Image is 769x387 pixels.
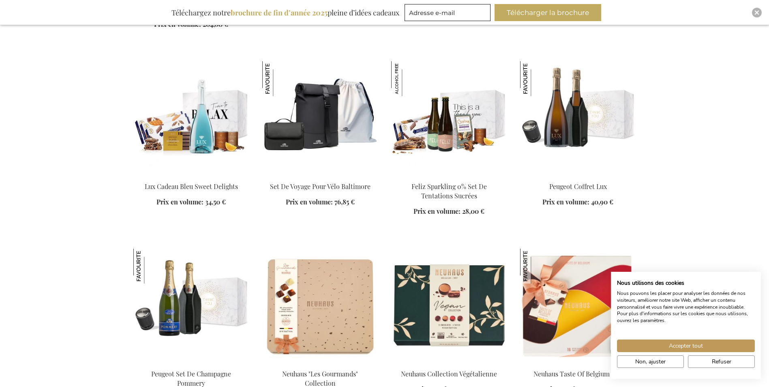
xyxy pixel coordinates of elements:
a: Prix en volume: 28,00 € [413,207,484,216]
div: Téléchargez notre pleine d’idées cadeaux [168,4,403,21]
span: 40,90 € [591,198,613,206]
span: Refuser [712,357,731,366]
b: brochure de fin d’année 2025 [231,8,328,17]
span: Prix en volume: [286,198,333,206]
img: Neuhaus Taste Of Belgium Box [520,249,555,284]
span: 34,50 € [205,198,226,206]
form: marketing offers and promotions [405,4,493,24]
img: Close [754,10,759,15]
a: Baltimore Bike Travel Set Set De Voyage Pour Vélo Baltimore [262,172,378,179]
span: Prix en volume: [154,20,201,28]
div: Close [752,8,762,17]
img: Feliz Sparkling 0% Set De Tentations Sucrées [391,61,426,96]
span: Accepter tout [669,342,703,350]
img: Neuhaus Taste Of Belgium Box [520,249,636,362]
a: Peugeot Champagne Pommery Set Peugeot Set De Champagne Pommery [133,359,249,367]
a: EB-PKT-PEUG-CHAM-LUX Peugeot Coffret Lux [520,172,636,179]
span: Prix en volume: [413,207,461,215]
a: Set De Voyage Pour Vélo Baltimore [270,182,371,191]
img: Peugeot Coffret Lux [520,61,555,96]
img: Baltimore Bike Travel Set [262,61,378,175]
img: Set De Voyage Pour Vélo Baltimore [262,61,297,96]
a: Feliz Sparkling 0% Set De Tentations Sucrées [411,182,487,200]
p: Nous pouvons les placer pour analyser les données de nos visiteurs, améliorer notre site Web, aff... [617,290,755,324]
a: Prix en volume: 40,90 € [542,198,613,207]
a: Prix en volume: 34,50 € [156,198,226,207]
span: Prix en volume: [156,198,203,206]
span: 76,85 € [334,198,355,206]
button: Accepter tous les cookies [617,340,755,352]
a: Feliz Sparkling 0% Sweet Temptations Set Feliz Sparkling 0% Set De Tentations Sucrées [391,172,507,179]
img: EB-PKT-PEUG-CHAM-LUX [520,61,636,175]
button: Télécharger la brochure [495,4,601,21]
img: Neuhaus Vegan Collection [391,249,507,362]
input: Adresse e-mail [405,4,491,21]
span: 204,80 € [203,20,228,28]
a: Neuhaus Taste Of Belgium Box Neuhaus Taste Of Belgium Box [520,359,636,367]
a: Neuhaus Taste Of Belgium Box [533,370,622,378]
span: 28,00 € [462,207,484,215]
span: Prix en volume: [542,198,589,206]
a: Neuhaus "Les Gourmands" Collection [262,359,378,367]
span: Non, ajuster [635,357,666,366]
a: Neuhaus Vegan Collection [391,359,507,367]
img: Neuhaus "Les Gourmands" Collection [262,249,378,362]
a: Lux Cadeau Bleu Sweet Delights [145,182,238,191]
img: Feliz Sparkling 0% Sweet Temptations Set [391,61,507,175]
h2: Nous utilisons des cookies [617,279,755,287]
a: Neuhaus Collection Végétalienne [401,370,497,378]
button: Refuser tous les cookies [688,355,755,368]
a: Prix en volume: 76,85 € [286,198,355,207]
img: Peugeot Set De Champagne Pommery [133,249,168,284]
img: Lux Blue Sweet Delights Gift [133,61,249,175]
a: Peugeot Coffret Lux [549,182,607,191]
img: Peugeot Champagne Pommery Set [133,249,249,362]
a: Lux Blue Sweet Delights Gift [133,172,249,179]
button: Ajustez les préférences de cookie [617,355,684,368]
